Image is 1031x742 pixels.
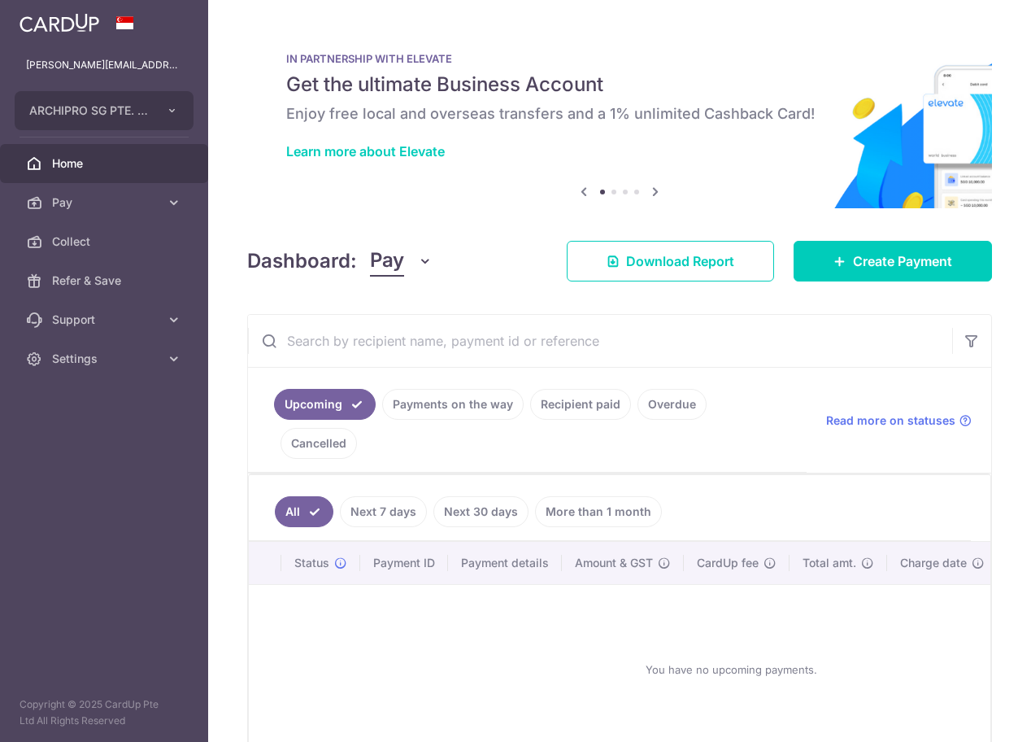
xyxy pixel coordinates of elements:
th: Payment details [448,542,562,584]
span: Support [52,312,159,328]
span: Status [294,555,329,571]
a: Read more on statuses [826,412,972,429]
img: Renovation banner [247,26,992,208]
a: Cancelled [281,428,357,459]
button: ARCHIPRO SG PTE. LTD. [15,91,194,130]
span: Create Payment [853,251,952,271]
span: CardUp fee [697,555,759,571]
a: Download Report [567,241,774,282]
span: Read more on statuses [826,412,955,429]
a: Upcoming [274,389,376,420]
span: Pay [370,246,404,277]
span: Amount & GST [575,555,653,571]
a: Overdue [637,389,707,420]
p: IN PARTNERSHIP WITH ELEVATE [286,52,953,65]
span: Charge date [900,555,967,571]
button: Pay [370,246,433,277]
a: Next 7 days [340,496,427,527]
span: Home [52,155,159,172]
span: Pay [52,194,159,211]
a: All [275,496,333,527]
a: Create Payment [794,241,992,282]
h5: Get the ultimate Business Account [286,72,953,98]
input: Search by recipient name, payment id or reference [248,315,952,367]
h6: Enjoy free local and overseas transfers and a 1% unlimited Cashback Card! [286,104,953,124]
span: Total amt. [803,555,856,571]
span: Settings [52,351,159,367]
a: More than 1 month [535,496,662,527]
a: Recipient paid [530,389,631,420]
a: Payments on the way [382,389,524,420]
span: Download Report [626,251,734,271]
a: Learn more about Elevate [286,143,445,159]
img: CardUp [20,13,99,33]
span: Collect [52,234,159,250]
h4: Dashboard: [247,247,357,276]
p: [PERSON_NAME][EMAIL_ADDRESS][DOMAIN_NAME] [26,57,182,73]
th: Payment ID [360,542,448,584]
a: Next 30 days [433,496,529,527]
span: Refer & Save [52,273,159,289]
span: ARCHIPRO SG PTE. LTD. [29,103,150,119]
